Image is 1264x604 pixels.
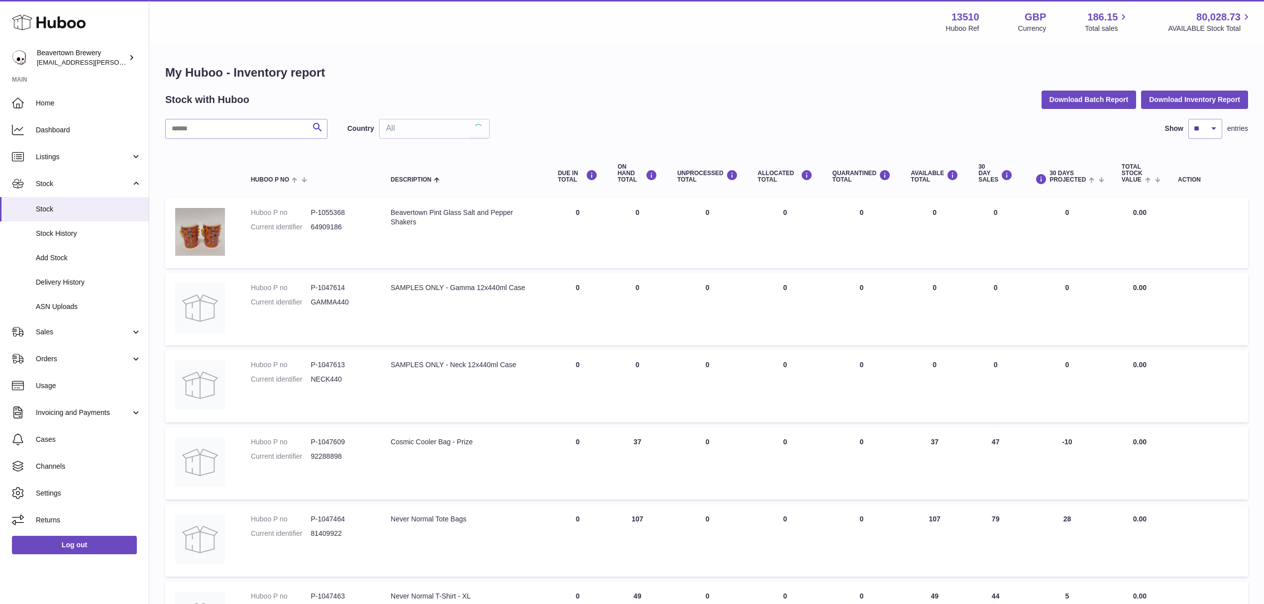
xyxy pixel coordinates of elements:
[968,427,1023,500] td: 47
[175,437,225,487] img: product image
[391,283,538,293] div: SAMPLES ONLY - Gamma 12x440ml Case
[175,360,225,410] img: product image
[1023,504,1112,577] td: 28
[1178,177,1238,183] div: Action
[946,24,979,33] div: Huboo Ref
[1133,284,1147,292] span: 0.00
[36,381,141,391] span: Usage
[391,208,538,227] div: Beavertown Pint Glass Salt and Pepper Shakers
[677,170,738,183] div: UNPROCESSED Total
[36,152,131,162] span: Listings
[608,350,667,422] td: 0
[860,208,864,216] span: 0
[311,208,371,217] dd: P-1055368
[311,222,371,232] dd: 64909186
[901,350,968,422] td: 0
[311,514,371,524] dd: P-1047464
[1196,10,1241,24] span: 80,028.73
[548,198,608,268] td: 0
[251,208,311,217] dt: Huboo P no
[1165,124,1183,133] label: Show
[347,124,374,133] label: Country
[548,427,608,500] td: 0
[251,177,289,183] span: Huboo P no
[1023,273,1112,345] td: 0
[548,350,608,422] td: 0
[860,438,864,446] span: 0
[36,229,141,238] span: Stock History
[951,10,979,24] strong: 13510
[1023,350,1112,422] td: 0
[1122,164,1143,184] span: Total stock value
[311,437,371,447] dd: P-1047609
[251,514,311,524] dt: Huboo P no
[608,273,667,345] td: 0
[860,361,864,369] span: 0
[391,177,431,183] span: Description
[1133,361,1147,369] span: 0.00
[978,164,1013,184] div: 30 DAY SALES
[901,273,968,345] td: 0
[833,170,891,183] div: QUARANTINED Total
[1085,10,1129,33] a: 186.15 Total sales
[911,170,958,183] div: AVAILABLE Total
[251,529,311,538] dt: Current identifier
[548,273,608,345] td: 0
[36,489,141,498] span: Settings
[311,375,371,384] dd: NECK440
[558,170,598,183] div: DUE IN TOTAL
[1085,24,1129,33] span: Total sales
[311,283,371,293] dd: P-1047614
[748,198,823,268] td: 0
[175,514,225,564] img: product image
[901,504,968,577] td: 107
[36,408,131,417] span: Invoicing and Payments
[968,273,1023,345] td: 0
[1133,515,1147,523] span: 0.00
[251,375,311,384] dt: Current identifier
[36,354,131,364] span: Orders
[251,437,311,447] dt: Huboo P no
[37,48,126,67] div: Beavertown Brewery
[667,350,748,422] td: 0
[748,427,823,500] td: 0
[251,452,311,461] dt: Current identifier
[1042,91,1137,108] button: Download Batch Report
[748,350,823,422] td: 0
[860,515,864,523] span: 0
[12,536,137,554] a: Log out
[36,278,141,287] span: Delivery History
[548,504,608,577] td: 0
[618,164,657,184] div: ON HAND Total
[1168,24,1252,33] span: AVAILABLE Stock Total
[37,58,200,66] span: [EMAIL_ADDRESS][PERSON_NAME][DOMAIN_NAME]
[1133,438,1147,446] span: 0.00
[36,302,141,311] span: ASN Uploads
[667,198,748,268] td: 0
[311,592,371,601] dd: P-1047463
[1141,91,1248,108] button: Download Inventory Report
[667,427,748,500] td: 0
[251,360,311,370] dt: Huboo P no
[175,283,225,333] img: product image
[36,327,131,337] span: Sales
[391,360,538,370] div: SAMPLES ONLY - Neck 12x440ml Case
[12,50,27,65] img: kit.lowe@beavertownbrewery.co.uk
[667,273,748,345] td: 0
[391,592,538,601] div: Never Normal T-Shirt - XL
[391,514,538,524] div: Never Normal Tote Bags
[36,125,141,135] span: Dashboard
[1018,24,1047,33] div: Currency
[748,273,823,345] td: 0
[1087,10,1118,24] span: 186.15
[165,93,249,106] h2: Stock with Huboo
[251,283,311,293] dt: Huboo P no
[251,298,311,307] dt: Current identifier
[165,65,1248,81] h1: My Huboo - Inventory report
[36,179,131,189] span: Stock
[608,198,667,268] td: 0
[36,435,141,444] span: Cases
[1023,427,1112,500] td: -10
[667,504,748,577] td: 0
[968,504,1023,577] td: 79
